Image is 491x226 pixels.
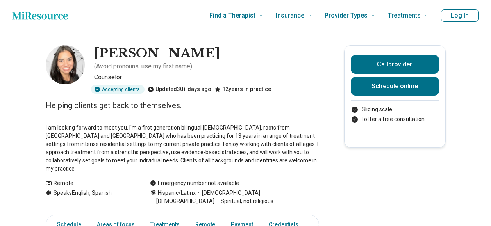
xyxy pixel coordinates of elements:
[196,189,260,197] span: [DEMOGRAPHIC_DATA]
[46,45,85,84] img: Monica Pineda, Counselor
[351,105,439,114] li: Sliding scale
[94,45,220,62] h1: [PERSON_NAME]
[94,62,192,71] p: ( Avoid pronouns, use my first name )
[46,189,134,205] div: Speaks English, Spanish
[148,85,211,94] div: Updated 30+ days ago
[12,8,68,23] a: Home page
[351,105,439,123] ul: Payment options
[214,197,273,205] span: Spiritual, not religious
[276,10,304,21] span: Insurance
[325,10,368,21] span: Provider Types
[351,115,439,123] li: I offer a free consultation
[91,85,145,94] div: Accepting clients
[150,179,239,187] div: Emergency number not available
[388,10,421,21] span: Treatments
[441,9,479,22] button: Log In
[158,189,196,197] span: Hispanic/Latinx
[351,55,439,74] button: Callprovider
[94,73,319,82] p: Counselor
[46,124,319,173] p: I am looking forward to meet you. I'm a first generation bilingual [DEMOGRAPHIC_DATA], roots from...
[351,77,439,96] a: Schedule online
[46,179,134,187] div: Remote
[150,197,214,205] span: [DEMOGRAPHIC_DATA]
[46,100,319,111] p: Helping clients get back to themselves.
[214,85,271,94] div: 12 years in practice
[209,10,255,21] span: Find a Therapist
